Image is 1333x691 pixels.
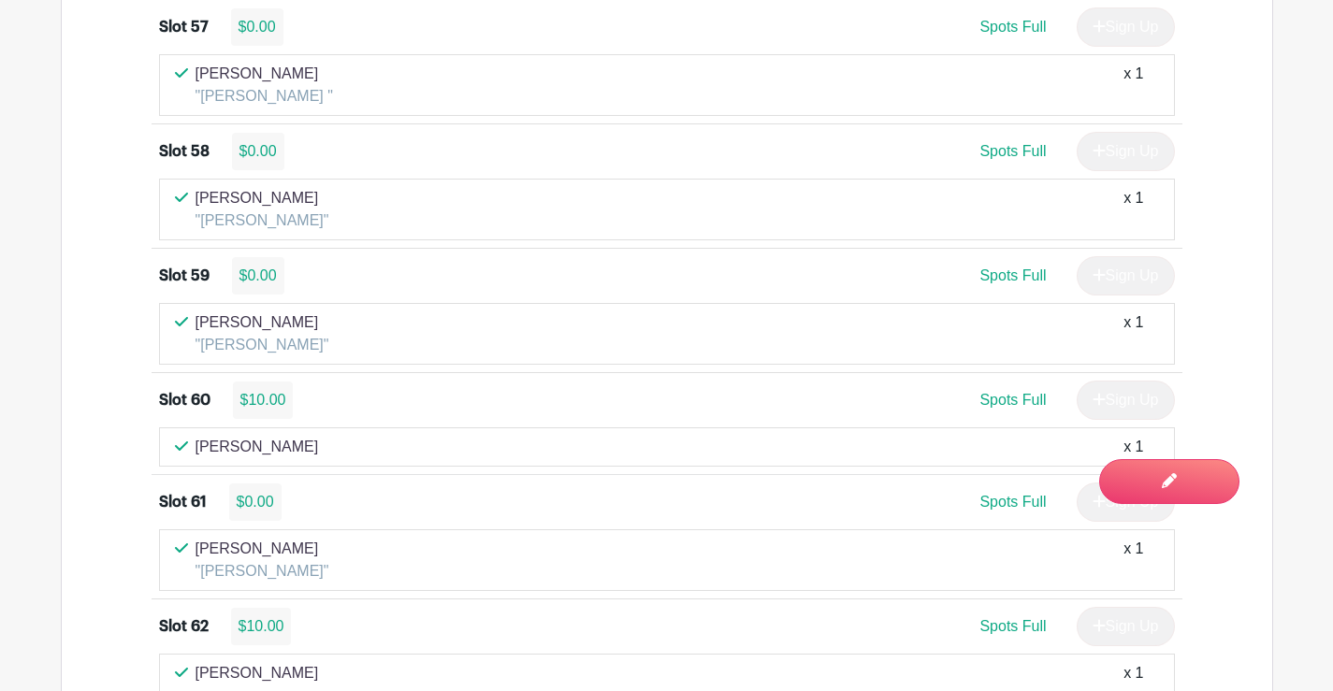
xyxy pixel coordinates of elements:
[196,538,329,560] p: [PERSON_NAME]
[196,85,333,108] p: "[PERSON_NAME] "
[979,143,1046,159] span: Spots Full
[159,615,209,638] div: Slot 62
[1123,436,1143,458] div: x 1
[229,483,282,521] div: $0.00
[979,267,1046,283] span: Spots Full
[232,133,284,170] div: $0.00
[979,19,1046,35] span: Spots Full
[196,560,329,583] p: "[PERSON_NAME]"
[196,209,329,232] p: "[PERSON_NAME]"
[231,608,292,645] div: $10.00
[1123,187,1143,232] div: x 1
[979,392,1046,408] span: Spots Full
[979,618,1046,634] span: Spots Full
[196,436,319,458] p: [PERSON_NAME]
[1123,662,1143,684] div: x 1
[159,265,210,287] div: Slot 59
[159,140,210,163] div: Slot 58
[159,16,209,38] div: Slot 57
[979,494,1046,510] span: Spots Full
[159,491,207,513] div: Slot 61
[196,662,319,684] p: [PERSON_NAME]
[1123,63,1143,108] div: x 1
[233,381,294,419] div: $10.00
[159,389,210,411] div: Slot 60
[1123,311,1143,356] div: x 1
[196,334,329,356] p: "[PERSON_NAME]"
[196,311,329,334] p: [PERSON_NAME]
[231,8,283,46] div: $0.00
[196,187,329,209] p: [PERSON_NAME]
[232,257,284,295] div: $0.00
[1123,538,1143,583] div: x 1
[196,63,333,85] p: [PERSON_NAME]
